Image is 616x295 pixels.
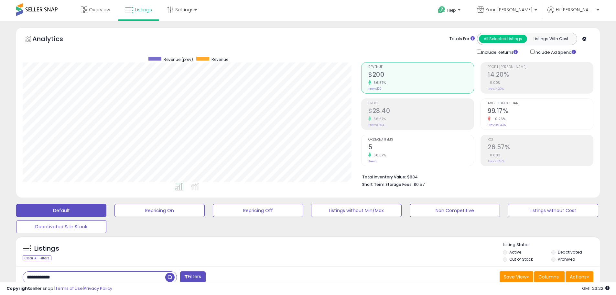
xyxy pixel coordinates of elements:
[371,117,386,121] small: 66.67%
[509,249,521,255] label: Active
[368,102,474,105] span: Profit
[538,274,559,280] span: Columns
[556,6,595,13] span: Hi [PERSON_NAME]
[34,244,59,253] h5: Listings
[558,256,575,262] label: Archived
[527,35,575,43] button: Listings With Cost
[488,107,593,116] h2: 99.17%
[213,204,303,217] button: Repricing Off
[368,159,377,163] small: Prev: 3
[410,204,500,217] button: Non Competitive
[509,256,533,262] label: Out of Stock
[362,174,406,180] b: Total Inventory Value:
[447,7,456,13] span: Help
[488,123,506,127] small: Prev: 99.43%
[32,34,76,45] h5: Analytics
[488,159,504,163] small: Prev: 26.57%
[558,249,582,255] label: Deactivated
[84,285,112,291] a: Privacy Policy
[180,271,205,283] button: Filters
[362,182,413,187] b: Short Term Storage Fees:
[438,6,446,14] i: Get Help
[211,57,228,62] span: Revenue
[433,1,467,21] a: Help
[16,204,106,217] button: Default
[488,102,593,105] span: Avg. Buybox Share
[508,204,598,217] button: Listings without Cost
[488,153,501,158] small: 0.00%
[23,255,51,261] div: Clear All Filters
[525,48,586,56] div: Include Ad Spend
[368,123,384,127] small: Prev: $17.04
[472,48,525,56] div: Include Returns
[534,271,565,282] button: Columns
[449,36,475,42] div: Totals For
[55,285,83,291] a: Terms of Use
[135,6,152,13] span: Listings
[362,173,589,180] li: $834
[488,80,501,85] small: 0.00%
[16,220,106,233] button: Deactivated & In Stock
[368,143,474,152] h2: 5
[566,271,593,282] button: Actions
[486,6,533,13] span: Your [PERSON_NAME]
[547,6,599,21] a: Hi [PERSON_NAME]
[488,71,593,80] h2: 14.20%
[582,285,610,291] span: 2025-08-13 23:22 GMT
[371,80,386,85] small: 66.67%
[491,117,505,121] small: -0.26%
[488,143,593,152] h2: 26.57%
[368,138,474,142] span: Ordered Items
[6,285,30,291] strong: Copyright
[503,242,600,248] p: Listing States:
[371,153,386,158] small: 66.67%
[89,6,110,13] span: Overview
[368,87,382,91] small: Prev: $120
[414,181,425,187] span: $0.57
[368,71,474,80] h2: $200
[368,65,474,69] span: Revenue
[479,35,527,43] button: All Selected Listings
[368,107,474,116] h2: $28.40
[164,57,193,62] span: Revenue (prev)
[114,204,205,217] button: Repricing On
[488,87,504,91] small: Prev: 14.20%
[488,65,593,69] span: Profit [PERSON_NAME]
[500,271,533,282] button: Save View
[488,138,593,142] span: ROI
[311,204,401,217] button: Listings without Min/Max
[6,286,112,292] div: seller snap | |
